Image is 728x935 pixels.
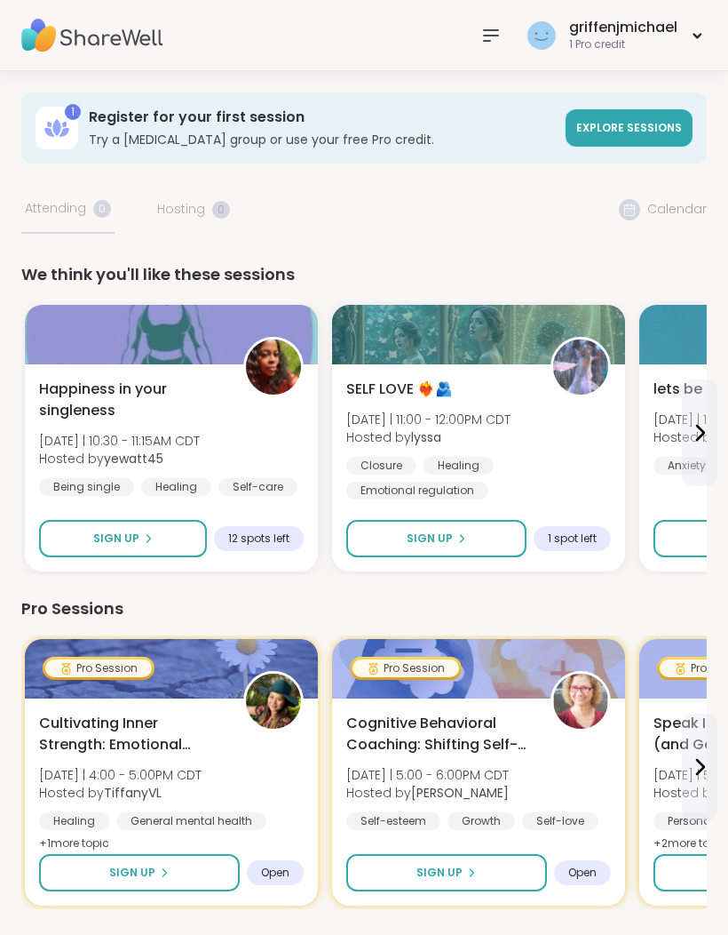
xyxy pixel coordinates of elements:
img: TiffanyVL [246,674,301,729]
div: General mental health [116,812,266,830]
span: [DATE] | 4:00 - 5:00PM CDT [39,766,202,784]
div: Pro Session [352,659,459,677]
span: Happiness in your singleness [39,379,224,421]
span: Cultivating Inner Strength: Emotional Regulation [39,713,224,755]
b: lyssa [411,428,441,446]
div: Self-esteem [346,812,440,830]
h3: Register for your first session [89,108,555,127]
img: ShareWell Nav Logo [21,4,163,67]
img: Fausta [553,674,608,729]
img: yewatt45 [246,340,301,395]
span: [DATE] | 10:30 - 11:15AM CDT [39,432,200,450]
span: Hosted by [346,784,509,802]
span: Hosted by [346,428,510,446]
span: Sign Up [407,531,453,547]
span: [DATE] | 5:00 - 6:00PM CDT [346,766,509,784]
b: [PERSON_NAME] [411,784,509,802]
div: Self-love [522,812,598,830]
div: 1 [65,104,81,120]
div: Being single [39,478,134,496]
div: griffenjmichael [569,18,677,37]
span: Cognitive Behavioral Coaching: Shifting Self-Talk [346,713,531,755]
span: [DATE] | 11:00 - 12:00PM CDT [346,411,510,428]
div: Pro Sessions [21,596,707,621]
span: Open [261,866,289,880]
div: Growth [447,812,515,830]
div: We think you'll like these sessions [21,262,707,287]
div: Healing [141,478,211,496]
span: Sign Up [93,531,139,547]
span: 1 spot left [548,531,597,546]
div: 1 Pro credit [569,37,677,52]
span: Sign Up [416,865,463,881]
b: yewatt45 [104,450,163,467]
button: Sign Up [346,854,547,891]
img: griffenjmichael [527,21,556,50]
span: Open [568,866,597,880]
div: Pro Session [45,659,152,677]
span: Explore sessions [576,120,682,135]
div: Closure [346,457,416,475]
div: Emotional regulation [346,482,488,499]
a: Explore sessions [566,109,692,147]
div: Healing [423,457,494,475]
span: 12 spots left [228,531,289,546]
button: Sign Up [39,520,207,557]
button: Sign Up [346,520,526,557]
div: Healing [39,812,109,830]
span: Hosted by [39,450,200,467]
div: Self-care [218,478,297,496]
button: Sign Up [39,854,240,891]
span: Sign Up [109,865,155,881]
span: Hosted by [39,784,202,802]
img: lyssa [553,340,608,395]
b: TiffanyVL [104,784,162,802]
div: Anxiety [653,457,720,475]
span: SELF LOVE ❤️‍🔥🫂 [346,379,453,400]
h3: Try a [MEDICAL_DATA] group or use your free Pro credit. [89,131,555,148]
